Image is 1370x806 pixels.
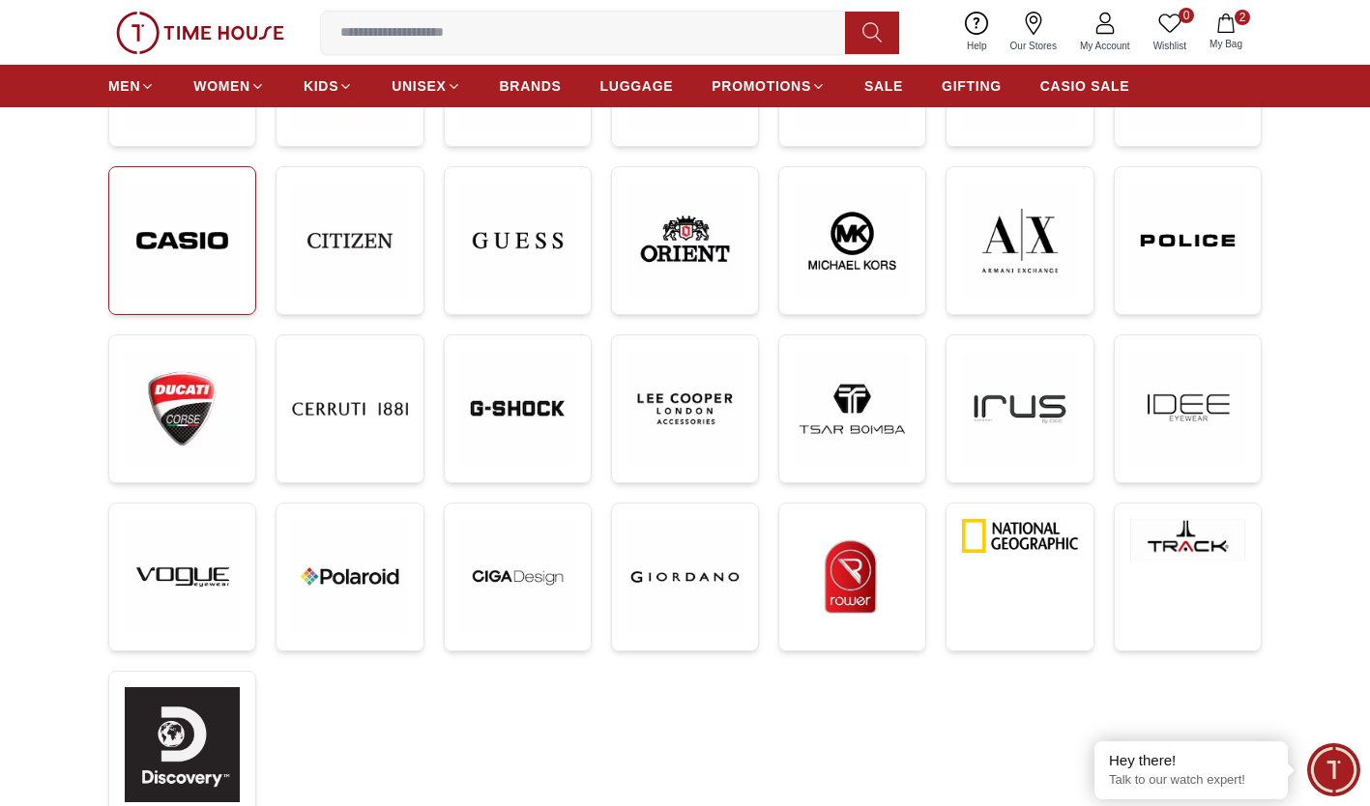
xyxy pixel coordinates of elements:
img: ... [627,183,743,299]
img: ... [116,12,284,54]
a: WOMEN [193,69,265,103]
img: ... [292,351,407,466]
span: 0 [1179,8,1194,23]
img: ... [962,183,1077,299]
img: ... [1130,519,1245,560]
img: ... [795,183,910,299]
img: ... [125,183,240,299]
a: 0Wishlist [1142,8,1198,57]
span: MEN [108,76,140,96]
a: KIDS [304,69,353,103]
a: CASIO SALE [1040,69,1130,103]
span: LUGGAGE [600,76,674,96]
a: GIFTING [942,69,1002,103]
img: ... [292,183,407,298]
span: GIFTING [942,76,1002,96]
a: UNISEX [392,69,460,103]
img: ... [292,519,407,634]
img: ... [460,183,575,299]
a: PROMOTIONS [712,69,826,103]
span: 2 [1235,10,1250,25]
img: ... [627,519,743,634]
p: Talk to our watch expert! [1109,772,1273,789]
a: MEN [108,69,155,103]
span: BRANDS [500,76,562,96]
span: CASIO SALE [1040,76,1130,96]
span: My Bag [1202,37,1250,51]
button: 2My Bag [1198,10,1254,55]
span: PROMOTIONS [712,76,811,96]
img: ... [125,519,240,634]
img: ... [795,351,910,466]
img: ... [795,519,910,634]
a: SALE [864,69,903,103]
img: ... [125,687,240,802]
img: ... [962,519,1077,553]
div: Hey there! [1109,751,1273,770]
span: Wishlist [1146,39,1194,53]
span: UNISEX [392,76,446,96]
span: My Account [1072,39,1138,53]
img: ... [125,351,240,467]
img: ... [460,519,575,634]
span: SALE [864,76,903,96]
img: ... [1130,183,1245,299]
span: Help [959,39,995,53]
span: WOMEN [193,76,250,96]
img: ... [1130,351,1245,466]
div: Chat Widget [1307,743,1360,796]
span: Our Stores [1003,39,1064,53]
a: BRANDS [500,69,562,103]
img: ... [627,351,743,466]
img: ... [460,351,575,466]
a: Help [955,8,999,57]
img: ... [962,351,1077,466]
a: Our Stores [999,8,1068,57]
a: LUGGAGE [600,69,674,103]
span: KIDS [304,76,338,96]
